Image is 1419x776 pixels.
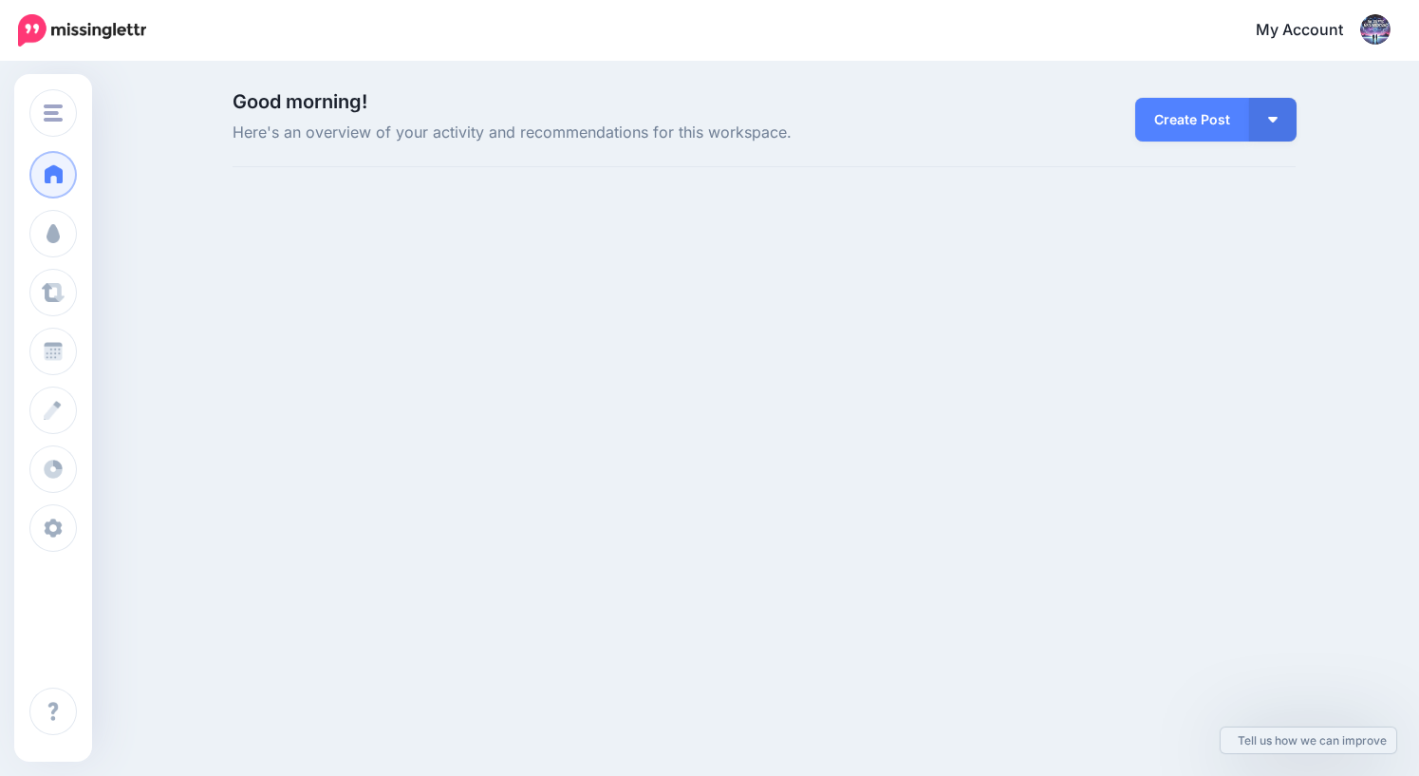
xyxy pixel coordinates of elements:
span: Here's an overview of your activity and recommendations for this workspace. [233,121,932,145]
span: Good morning! [233,90,367,113]
a: Tell us how we can improve [1221,728,1396,753]
a: My Account [1237,8,1391,54]
img: Missinglettr [18,14,146,47]
img: arrow-down-white.png [1268,117,1278,123]
a: Create Post [1135,98,1249,142]
img: menu.png [44,104,63,122]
